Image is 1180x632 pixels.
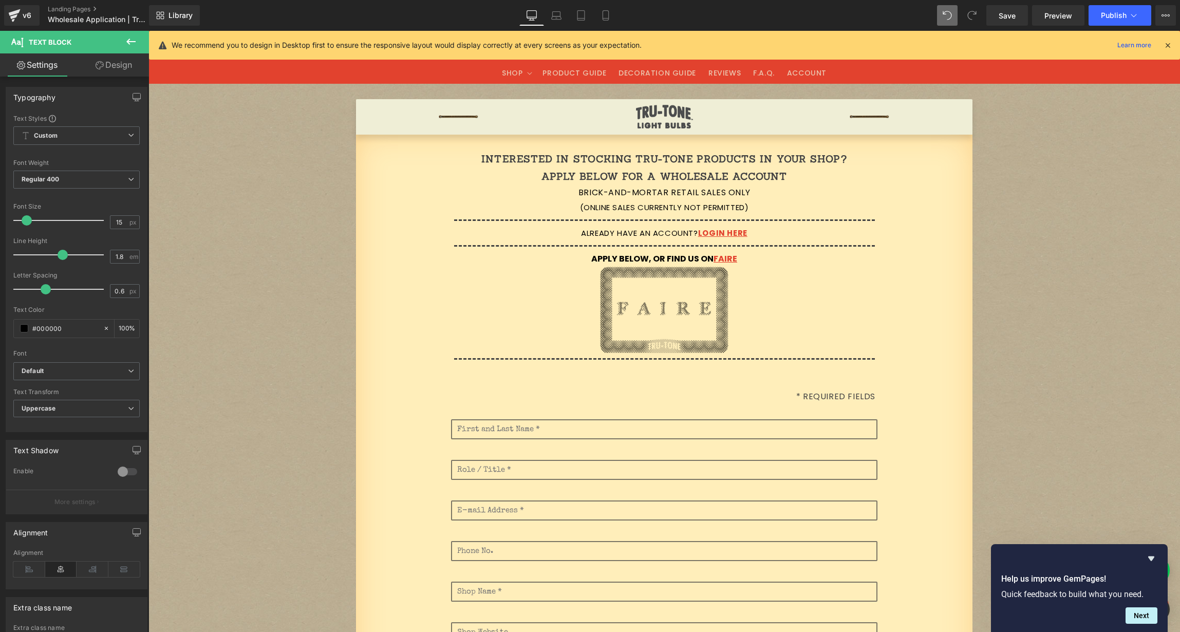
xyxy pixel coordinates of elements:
[347,31,388,53] summary: SHOP
[464,31,554,53] a: DECORATION GUIDE
[554,31,598,53] a: REVIEWS
[605,38,626,47] span: F.A.Q.
[1001,589,1157,599] p: Quick feedback to build what you need.
[215,137,816,154] p: Apply below for a wholesale account
[13,624,140,631] div: Extra class name
[1113,39,1155,51] a: Learn more
[1001,552,1157,624] div: Help us improve GemPages!
[394,38,458,47] span: PRODUCT GUIDE
[13,203,140,210] div: Font Size
[544,5,569,26] a: Laptop
[13,114,140,122] div: Text Styles
[303,510,729,530] input: Phone No.
[13,467,107,478] div: Enable
[48,15,146,24] span: Wholesale Application | Tru-Tone™ vintage-style LED light bulbs
[13,440,59,455] div: Text Shadow
[13,159,140,166] div: Font Weight
[215,155,816,170] p: Brick-and-mortar retail sales only
[292,359,727,374] p: * Required Fields
[639,38,678,47] span: ACCOUNT
[22,404,55,412] b: Uppercase
[4,5,40,26] a: v6
[13,306,140,313] div: Text Color
[1126,607,1157,624] button: Next question
[303,470,729,490] input: E-mail Address *
[1089,5,1151,26] button: Publish
[565,222,589,234] a: FAIRE
[129,288,138,294] span: px
[593,5,618,26] a: Mobile
[632,31,684,53] a: ACCOUNT
[21,9,33,22] div: v6
[388,31,464,53] a: PRODUCT GUIDE
[129,253,138,260] span: em
[168,11,193,20] span: Library
[13,272,140,279] div: Letter Spacing
[1101,11,1127,20] span: Publish
[937,5,958,26] button: Undo
[32,323,98,334] input: Color
[13,388,140,396] div: Text Transform
[962,5,982,26] button: Redo
[550,197,599,208] a: Login here
[13,350,140,357] div: Font
[569,5,593,26] a: Tablet
[22,175,60,183] b: Regular 400
[13,549,140,556] div: Alignment
[481,2,551,26] a: Tru-Tone logo
[519,5,544,26] a: Desktop
[1145,552,1157,565] button: Hide survey
[48,5,166,13] a: Landing Pages
[215,195,816,209] p: Already have an account?
[1155,5,1176,26] button: More
[990,560,1020,590] div: Chat widget toggle
[129,219,138,226] span: px
[34,132,58,140] b: Custom
[999,10,1016,21] span: Save
[353,38,374,47] span: SHOP
[598,31,632,53] a: F.A.Q.
[54,497,96,507] p: More settings
[29,38,71,46] span: Text Block
[77,53,151,77] a: Design
[115,320,139,338] div: %
[172,40,642,51] p: We recommend you to design in Desktop first to ensure the responsive layout would display correct...
[13,237,140,245] div: Line Height
[303,429,729,449] input: Role / Title *
[560,38,592,47] span: REVIEWS
[13,87,55,102] div: Typography
[1032,5,1084,26] a: Preview
[6,490,147,514] button: More settings
[470,38,548,47] span: DECORATION GUIDE
[1001,573,1157,585] h2: Help us improve GemPages!
[303,551,729,571] input: Shop Name *
[13,523,48,537] div: Alignment
[13,598,72,612] div: Extra class name
[303,388,729,408] input: First and Last Name *
[303,591,729,611] input: Shop Website
[1044,10,1072,21] span: Preview
[22,367,44,376] i: Default
[215,170,816,183] p: (Online sales currently not permitted)
[990,560,1020,590] img: Chat Button
[485,6,547,22] img: Tru-Tone logo
[149,5,200,26] a: New Library
[215,119,816,137] p: Interested in stocking Tru-Tone products in your shop?
[443,222,589,234] strong: Apply Below, or Find Us on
